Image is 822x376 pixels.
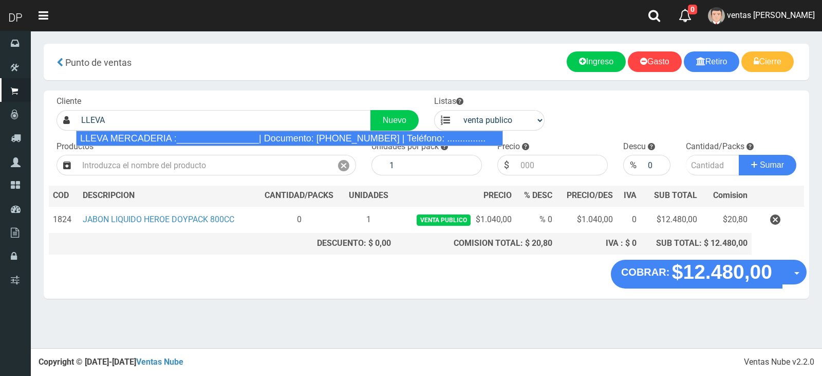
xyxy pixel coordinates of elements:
th: UNIDADES [342,186,395,206]
span: Punto de ventas [65,57,132,68]
a: Gasto [628,51,682,72]
input: 000 [643,155,671,175]
span: SUB TOTAL [654,190,697,202]
span: 0 [688,5,697,14]
td: $20,80 [701,206,752,233]
span: PRECIO [483,190,512,202]
div: DESCUENTO: $ 0,00 [260,238,391,249]
div: Ventas Nube v2.2.0 [744,356,814,368]
label: Listas [434,96,463,108]
td: 1824 [49,206,79,233]
th: DES [79,186,256,206]
input: 000 [515,155,608,175]
a: Ingreso [567,51,626,72]
a: Cierre [741,51,794,72]
span: venta publico [417,214,471,225]
input: Consumidor Final [76,110,371,131]
label: Cantidad/Packs [686,141,744,153]
div: $ [497,155,515,175]
th: CANTIDAD/PACKS [256,186,342,206]
span: ventas [PERSON_NAME] [727,10,815,20]
a: Ventas Nube [136,357,183,367]
label: Productos [57,141,94,153]
label: Unidades por pack [371,141,439,153]
td: $1.040,00 [556,206,617,233]
strong: $12.480,00 [672,261,772,283]
div: COMISION TOTAL: $ 20,80 [399,238,552,249]
label: Descu [623,141,646,153]
label: Cliente [57,96,81,108]
span: Comision [713,190,748,202]
a: Nuevo [370,110,419,131]
div: SUB TOTAL: $ 12.480,00 [645,238,748,249]
td: 1 [342,206,395,233]
td: $12.480,00 [641,206,701,233]
input: Cantidad [686,155,739,175]
label: Precio [497,141,520,153]
a: Retiro [684,51,740,72]
span: % DESC [524,190,552,200]
div: % [623,155,643,175]
button: COBRAR: $12.480,00 [611,260,782,289]
td: $1.040,00 [395,206,516,233]
span: PRECIO/DES [567,190,613,200]
div: LLEVA MERCADERIA :________________| Documento: [PHONE_NUMBER] | Teléfono: ............... [76,131,503,146]
img: User Image [708,7,725,24]
input: 1 [384,155,482,175]
span: CRIPCION [98,190,135,200]
input: Introduzca el nombre del producto [77,155,332,175]
a: JABON LIQUIDO HEROE DOYPACK 800CC [83,214,234,224]
strong: Copyright © [DATE]-[DATE] [39,357,183,367]
button: Sumar [739,155,796,175]
td: % 0 [516,206,556,233]
strong: COBRAR: [621,266,669,278]
th: COD [49,186,79,206]
span: Sumar [760,160,784,169]
span: IVA [624,190,637,200]
td: 0 [256,206,342,233]
div: IVA : $ 0 [561,238,637,249]
td: 0 [617,206,641,233]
